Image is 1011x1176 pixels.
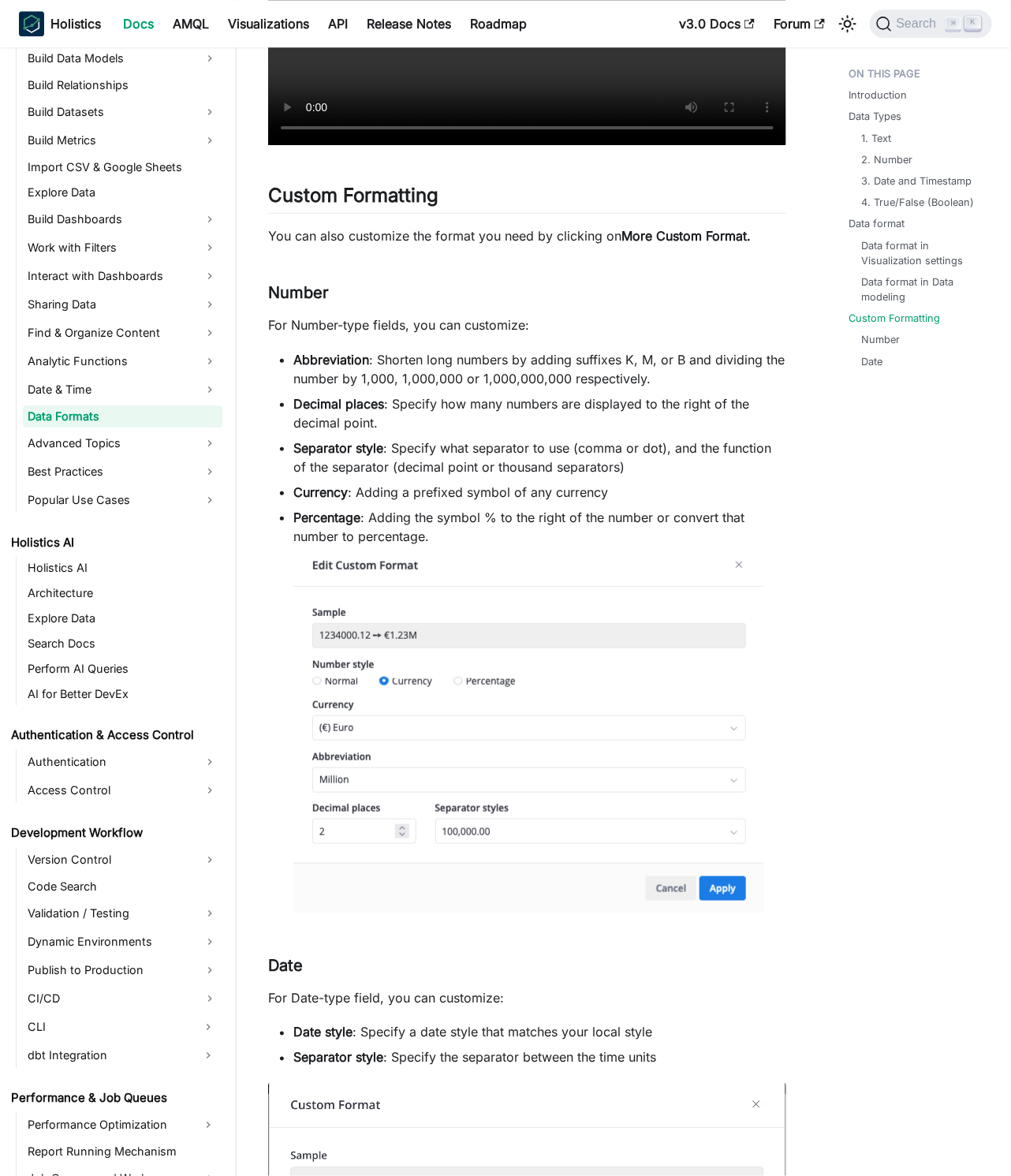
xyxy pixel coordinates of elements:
[23,778,222,803] a: Access Control
[862,332,901,347] a: Number
[19,11,101,36] a: HolisticsHolistics
[293,352,369,368] strong: Abbreviation
[194,1112,222,1137] button: Expand sidebar category 'Performance Optimization'
[461,11,536,36] a: Roadmap
[293,508,786,918] li: : Adding the symbol % to the right of the number or convert that number to percentage.
[23,557,222,579] a: Holistics AI
[293,1025,353,1040] strong: Date style
[23,633,222,655] a: Search Docs
[293,1050,383,1066] strong: Separator style
[6,1087,222,1109] a: Performance & Job Queues
[293,510,360,525] strong: Percentage
[50,14,101,33] b: Holistics
[194,1014,222,1040] button: Expand sidebar category 'CLI'
[23,292,222,317] a: Sharing Data
[23,487,222,513] a: Popular Use Cases
[23,181,222,203] a: Explore Data
[23,156,222,178] a: Import CSV & Google Sheets
[293,1048,786,1067] li: : Specify the separator between the time units
[293,350,786,388] li: : Shorten long numbers by adding suffixes K, M, or B and dividing the number by 1,000, 1,000,000 ...
[268,315,786,334] p: For Number-type fields, you can customize:
[319,11,357,36] a: API
[862,274,980,304] a: Data format in Data modeling
[293,484,348,500] strong: Currency
[764,11,834,36] a: Forum
[23,99,222,125] a: Build Datasets
[23,658,222,680] a: Perform AI Queries
[293,439,786,476] li: : Specify what separator to use (comma or dot), and the function of the separator (decimal point ...
[621,228,751,244] strong: More Custom Format.
[268,283,786,303] h3: Number
[23,986,222,1011] a: CI/CD
[23,847,222,872] a: Version Control
[849,109,902,124] a: Data Types
[23,683,222,705] a: AI for Better DevEx
[268,956,786,976] h3: Date
[23,349,222,374] a: Analytic Functions
[23,607,222,629] a: Explore Data
[23,46,222,71] a: Build Data Models
[23,74,222,96] a: Build Relationships
[892,17,946,31] span: Search
[6,822,222,844] a: Development Workflow
[23,207,222,232] a: Build Dashboards
[946,17,961,31] kbd: ⌘
[965,16,981,30] kbd: K
[862,174,972,189] a: 3. Date and Timestamp
[6,724,222,746] a: Authentication & Access Control
[849,311,941,326] a: Custom Formatting
[293,1023,786,1042] li: : Specify a date style that matches your local style
[23,1112,194,1137] a: Performance Optimization
[23,929,222,954] a: Dynamic Environments
[23,1014,194,1040] a: CLI
[849,88,908,103] a: Introduction
[293,483,786,502] li: : Adding a prefixed symbol of any currency
[293,396,384,412] strong: Decimal places
[293,394,786,432] li: : Specify how many numbers are displayed to the right of the decimal point.
[23,958,222,983] a: Publish to Production
[268,184,786,214] h2: Custom Formatting
[870,9,992,38] button: Search (Command+K)
[23,235,222,260] a: Work with Filters
[23,582,222,604] a: Architecture
[293,440,383,456] strong: Separator style
[23,1043,194,1068] a: dbt Integration
[23,459,222,484] a: Best Practices
[268,226,786,245] p: You can also customize the format you need by clicking on
[835,11,860,36] button: Switch between dark and light mode (currently light mode)
[23,1141,222,1163] a: Report Running Mechanism
[23,263,222,289] a: Interact with Dashboards
[218,11,319,36] a: Visualizations
[862,238,980,268] a: Data format in Visualization settings
[849,216,905,231] a: Data format
[862,152,913,167] a: 2. Number
[23,901,222,926] a: Validation / Testing
[23,749,222,775] a: Authentication
[670,11,764,36] a: v3.0 Docs
[23,431,222,456] a: Advanced Topics
[357,11,461,36] a: Release Notes
[862,354,883,369] a: Date
[19,11,44,36] img: Holistics
[862,131,892,146] a: 1. Text
[23,320,222,345] a: Find & Organize Content
[23,128,222,153] a: Build Metrics
[23,875,222,898] a: Code Search
[268,988,786,1007] p: For Date-type field, you can customize:
[23,405,222,427] a: Data Formats
[862,195,975,210] a: 4. True/False (Boolean)
[23,377,222,402] a: Date & Time
[163,11,218,36] a: AMQL
[114,11,163,36] a: Docs
[6,532,222,554] a: Holistics AI
[194,1043,222,1068] button: Expand sidebar category 'dbt Integration'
